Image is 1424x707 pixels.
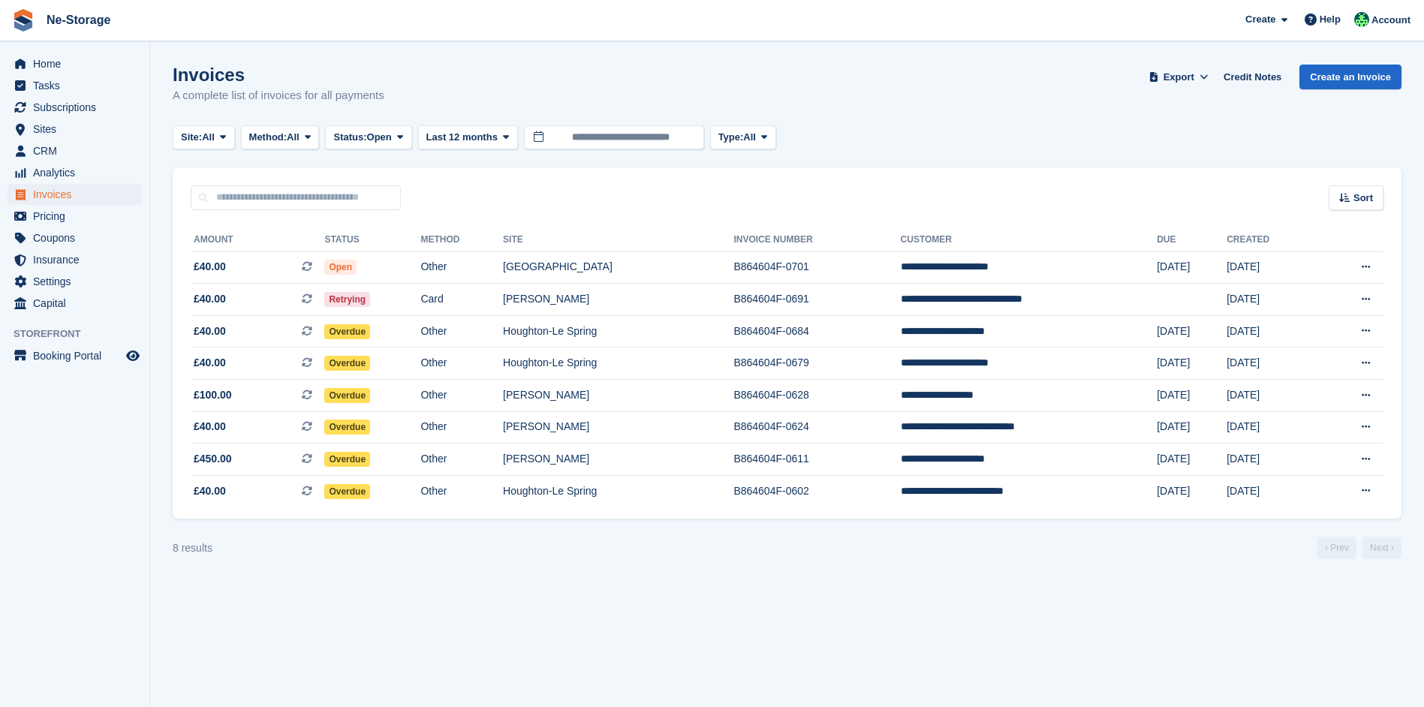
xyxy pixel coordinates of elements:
[503,284,733,316] td: [PERSON_NAME]
[1157,444,1227,476] td: [DATE]
[324,228,420,252] th: Status
[1157,475,1227,507] td: [DATE]
[733,347,900,380] td: B864604F-0679
[8,75,142,96] a: menu
[503,315,733,347] td: Houghton-Le Spring
[8,140,142,161] a: menu
[420,380,503,412] td: Other
[33,184,123,205] span: Invoices
[1157,251,1227,284] td: [DATE]
[33,271,123,292] span: Settings
[733,228,900,252] th: Invoice Number
[325,125,411,150] button: Status: Open
[194,355,226,371] span: £40.00
[33,162,123,183] span: Analytics
[33,75,123,96] span: Tasks
[1227,251,1317,284] td: [DATE]
[733,315,900,347] td: B864604F-0684
[33,119,123,140] span: Sites
[202,130,215,145] span: All
[14,326,149,341] span: Storefront
[8,227,142,248] a: menu
[901,228,1158,252] th: Customer
[503,411,733,444] td: [PERSON_NAME]
[733,411,900,444] td: B864604F-0624
[1146,65,1212,89] button: Export
[324,452,370,467] span: Overdue
[124,347,142,365] a: Preview store
[191,228,324,252] th: Amount
[420,444,503,476] td: Other
[1353,191,1373,206] span: Sort
[33,249,123,270] span: Insurance
[1157,315,1227,347] td: [DATE]
[1227,475,1317,507] td: [DATE]
[420,251,503,284] td: Other
[324,292,370,307] span: Retrying
[324,388,370,403] span: Overdue
[8,249,142,270] a: menu
[8,293,142,314] a: menu
[173,540,212,556] div: 8 results
[194,451,232,467] span: £450.00
[8,97,142,118] a: menu
[1227,444,1317,476] td: [DATE]
[1157,411,1227,444] td: [DATE]
[1362,537,1401,559] a: Next
[503,444,733,476] td: [PERSON_NAME]
[420,284,503,316] td: Card
[1227,347,1317,380] td: [DATE]
[420,315,503,347] td: Other
[1320,12,1341,27] span: Help
[503,380,733,412] td: [PERSON_NAME]
[733,380,900,412] td: B864604F-0628
[426,130,498,145] span: Last 12 months
[710,125,776,150] button: Type: All
[1218,65,1287,89] a: Credit Notes
[1164,70,1194,85] span: Export
[249,130,288,145] span: Method:
[8,345,142,366] a: menu
[503,228,733,252] th: Site
[733,251,900,284] td: B864604F-0701
[194,323,226,339] span: £40.00
[173,87,384,104] p: A complete list of invoices for all payments
[194,259,226,275] span: £40.00
[1245,12,1275,27] span: Create
[194,387,232,403] span: £100.00
[1299,65,1401,89] a: Create an Invoice
[503,347,733,380] td: Houghton-Le Spring
[173,65,384,85] h1: Invoices
[8,53,142,74] a: menu
[324,484,370,499] span: Overdue
[324,260,357,275] span: Open
[241,125,320,150] button: Method: All
[33,140,123,161] span: CRM
[33,53,123,74] span: Home
[194,419,226,435] span: £40.00
[41,8,116,32] a: Ne-Storage
[1157,380,1227,412] td: [DATE]
[324,324,370,339] span: Overdue
[420,347,503,380] td: Other
[33,97,123,118] span: Subscriptions
[194,291,226,307] span: £40.00
[733,444,900,476] td: B864604F-0611
[420,228,503,252] th: Method
[12,9,35,32] img: stora-icon-8386f47178a22dfd0bd8f6a31ec36ba5ce8667c1dd55bd0f319d3a0aa187defe.svg
[1227,315,1317,347] td: [DATE]
[324,420,370,435] span: Overdue
[1227,380,1317,412] td: [DATE]
[287,130,300,145] span: All
[8,119,142,140] a: menu
[181,130,202,145] span: Site:
[367,130,392,145] span: Open
[1227,284,1317,316] td: [DATE]
[1157,347,1227,380] td: [DATE]
[173,125,235,150] button: Site: All
[1157,228,1227,252] th: Due
[420,475,503,507] td: Other
[418,125,518,150] button: Last 12 months
[8,162,142,183] a: menu
[8,271,142,292] a: menu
